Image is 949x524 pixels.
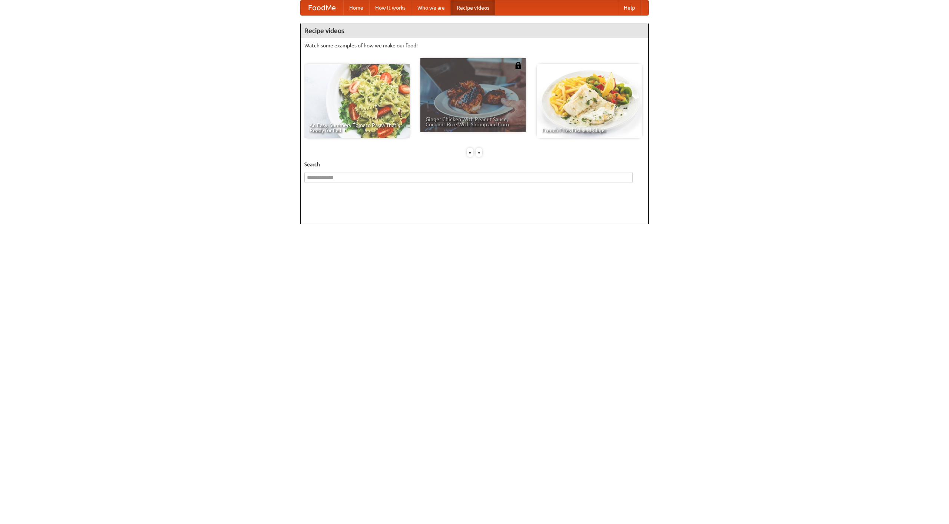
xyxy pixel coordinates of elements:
[304,42,645,49] p: Watch some examples of how we make our food!
[515,62,522,69] img: 483408.png
[301,0,343,15] a: FoodMe
[310,123,404,133] span: An Easy, Summery Tomato Pasta That's Ready for Fall
[369,0,411,15] a: How it works
[301,23,648,38] h4: Recipe videos
[304,64,410,138] a: An Easy, Summery Tomato Pasta That's Ready for Fall
[451,0,495,15] a: Recipe videos
[343,0,369,15] a: Home
[467,148,473,157] div: «
[476,148,482,157] div: »
[542,128,637,133] span: French Fries Fish and Chips
[618,0,641,15] a: Help
[411,0,451,15] a: Who we are
[537,64,642,138] a: French Fries Fish and Chips
[304,161,645,168] h5: Search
